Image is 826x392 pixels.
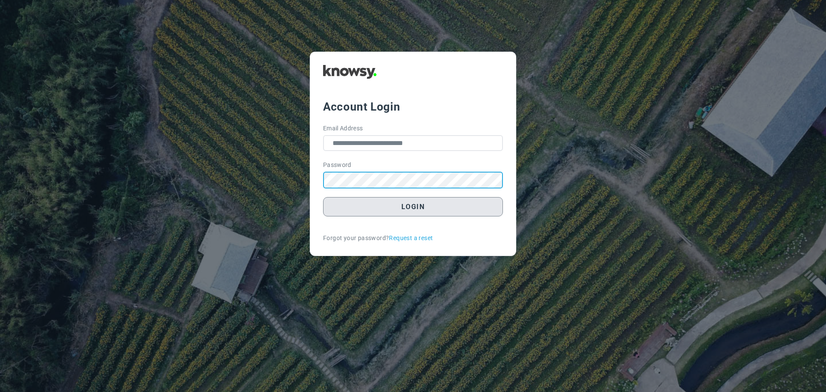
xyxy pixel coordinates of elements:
[389,234,433,243] a: Request a reset
[323,124,363,133] label: Email Address
[323,197,503,216] button: Login
[323,234,503,243] div: Forgot your password?
[323,99,503,114] div: Account Login
[323,161,351,170] label: Password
